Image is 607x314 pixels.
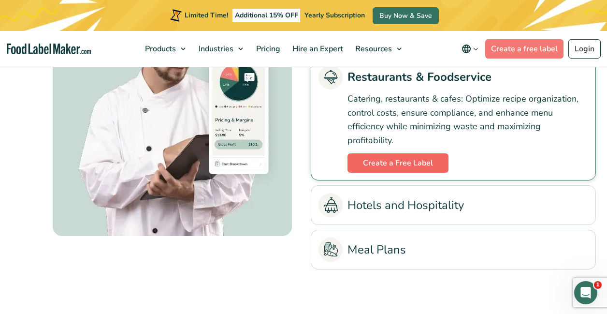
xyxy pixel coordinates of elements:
[196,44,234,54] span: Industries
[318,238,588,262] a: Meal Plans
[311,185,596,225] li: Hotels and Hospitality
[594,281,602,289] span: 1
[311,58,596,180] li: Restaurants & Foodservice
[568,39,601,59] a: Login
[485,39,564,59] a: Create a free label
[289,44,344,54] span: Hire an Expert
[287,31,347,67] a: Hire an Expert
[318,193,588,217] a: Hotels and Hospitality
[574,281,597,304] iframe: Intercom live chat
[352,44,393,54] span: Resources
[250,31,284,67] a: Pricing
[232,9,301,22] span: Additional 15% OFF
[193,31,248,67] a: Industries
[142,44,177,54] span: Products
[347,92,588,148] p: Catering, restaurants & cafes: Optimize recipe organization, control costs, ensure compliance, an...
[304,11,365,20] span: Yearly Subscription
[253,44,281,54] span: Pricing
[373,7,439,24] a: Buy Now & Save
[139,31,190,67] a: Products
[311,230,596,269] li: Meal Plans
[318,65,588,90] a: Restaurants & Foodservice
[349,31,406,67] a: Resources
[185,11,228,20] span: Limited Time!
[347,153,448,173] a: Create a Free Label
